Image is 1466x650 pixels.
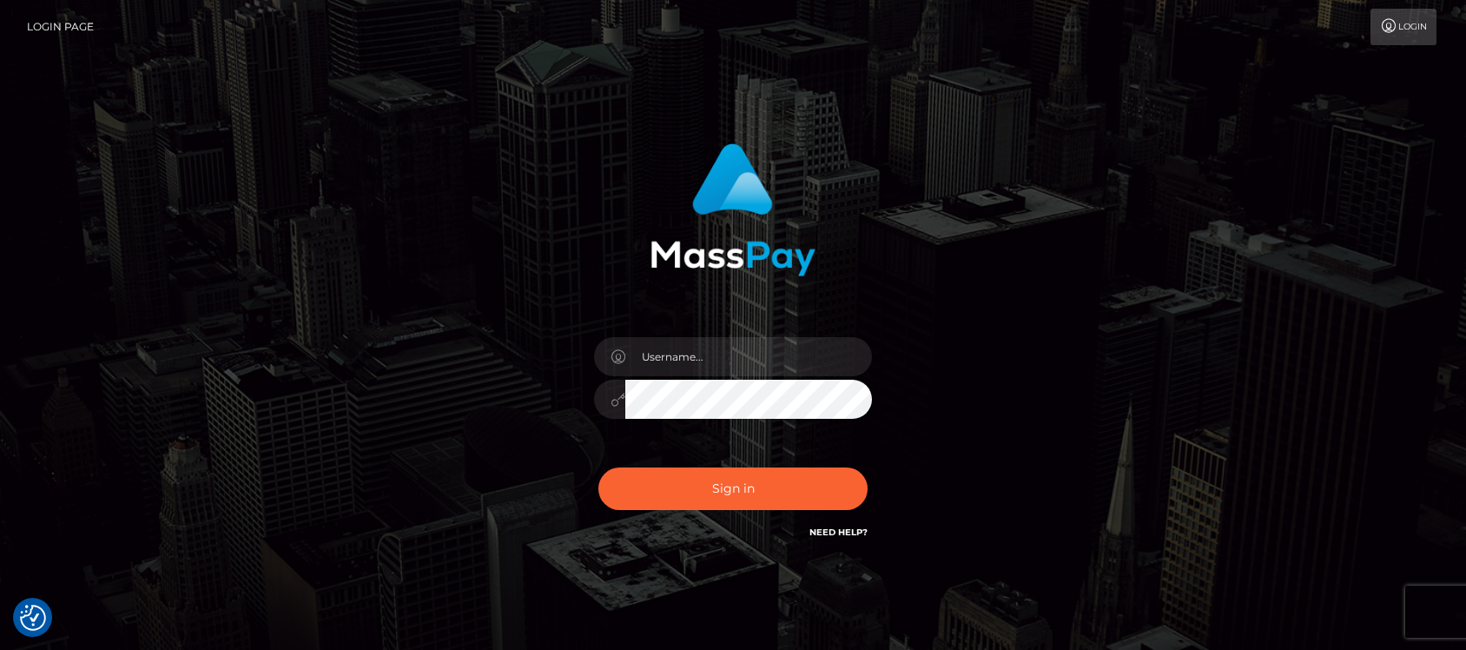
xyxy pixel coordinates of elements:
[27,9,94,45] a: Login Page
[809,527,868,538] a: Need Help?
[598,468,868,510] button: Sign in
[625,337,872,376] input: Username...
[20,605,46,631] img: Revisit consent button
[650,143,816,276] img: MassPay Login
[20,605,46,631] button: Consent Preferences
[1370,9,1436,45] a: Login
